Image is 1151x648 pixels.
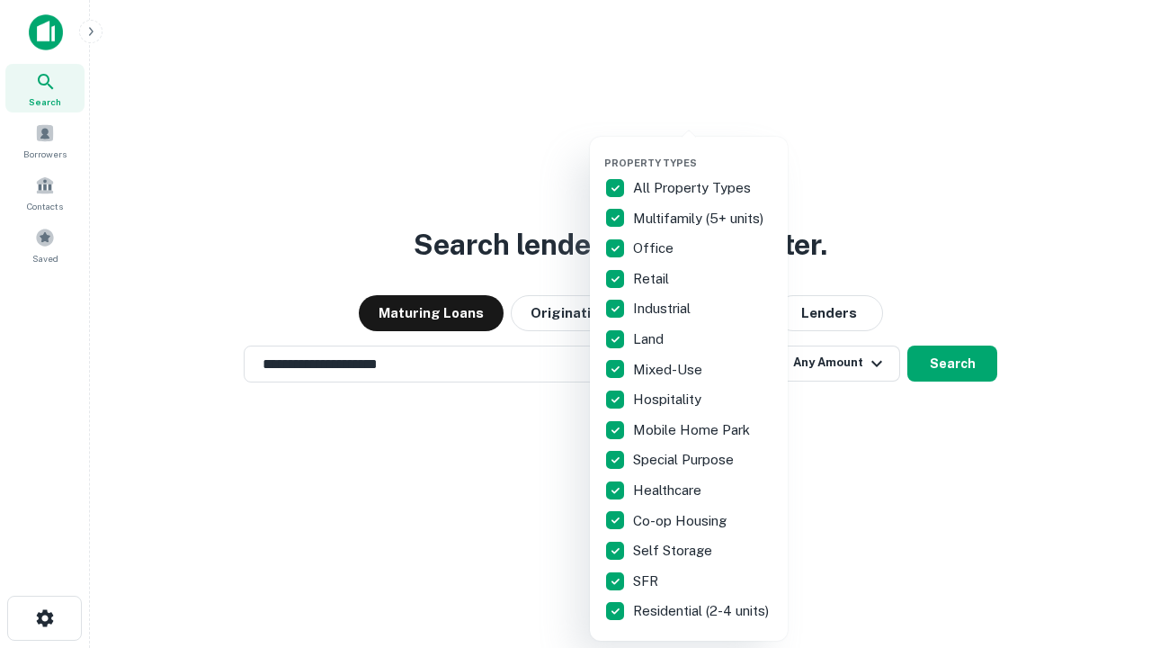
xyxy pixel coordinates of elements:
p: All Property Types [633,177,754,199]
p: Self Storage [633,540,716,562]
p: Industrial [633,298,694,319]
p: Hospitality [633,389,705,410]
p: Mixed-Use [633,359,706,381]
p: Land [633,328,667,350]
p: Healthcare [633,480,705,501]
p: SFR [633,571,662,592]
p: Co-op Housing [633,510,730,532]
span: Property Types [604,157,697,168]
p: Mobile Home Park [633,419,754,441]
p: Multifamily (5+ units) [633,208,767,229]
p: Special Purpose [633,449,737,471]
p: Office [633,238,677,259]
p: Residential (2-4 units) [633,600,772,622]
p: Retail [633,268,673,290]
iframe: Chat Widget [1061,504,1151,590]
